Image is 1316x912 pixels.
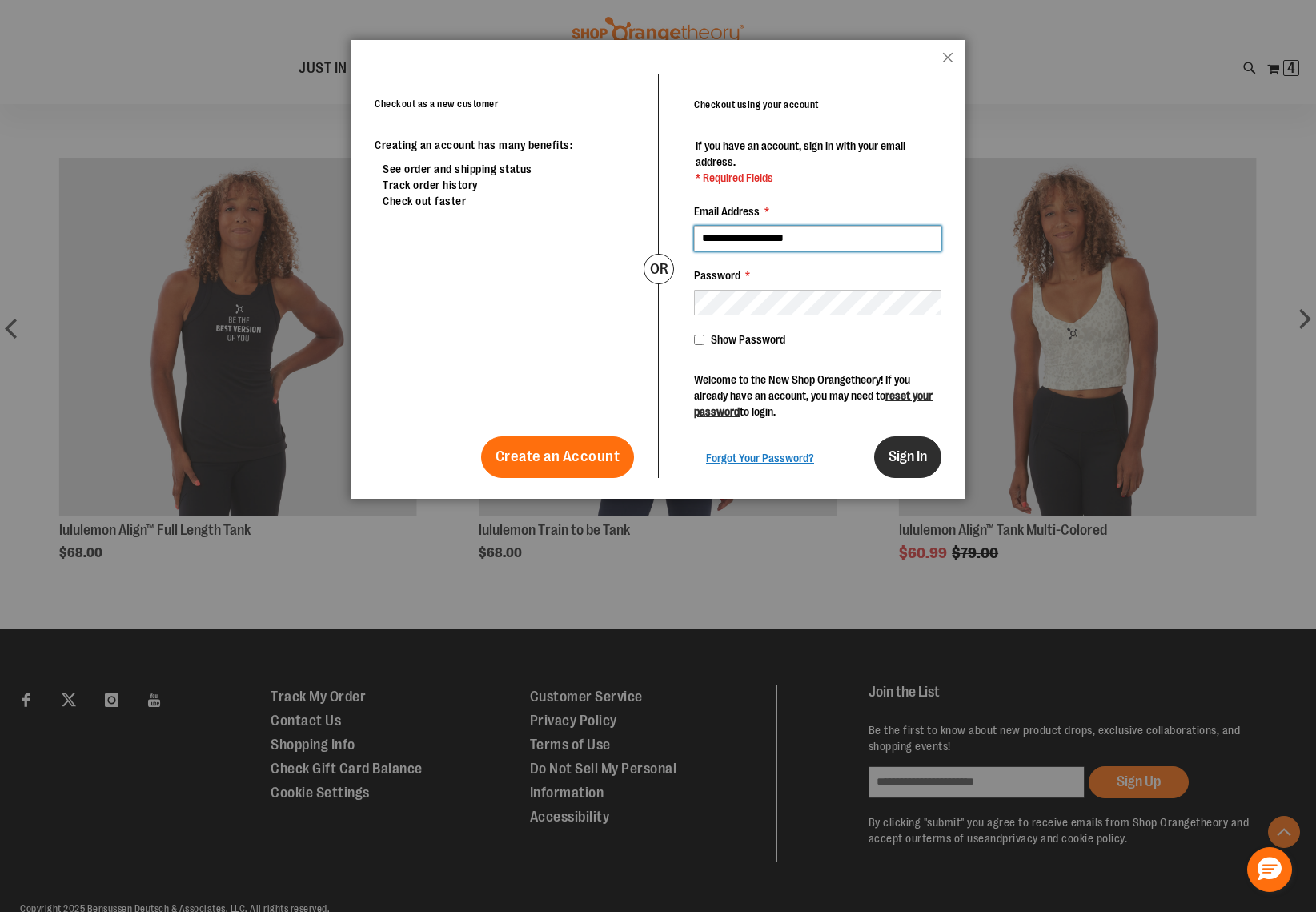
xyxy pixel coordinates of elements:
[481,436,635,478] a: Create an Account
[496,448,620,465] span: Create an Account
[375,137,634,153] p: Creating an account has many benefits:
[694,269,740,282] span: Password
[383,161,634,177] li: See order and shipping status
[696,139,905,168] span: If you have an account, sign in with your email address.
[644,254,674,284] div: or
[889,448,927,464] span: Sign In
[874,436,941,478] button: Sign In
[706,452,814,464] span: Forgot Your Password?
[711,333,785,346] span: Show Password
[383,177,634,193] li: Track order history
[706,450,814,466] a: Forgot Your Password?
[383,193,634,209] li: Check out faster
[694,99,819,110] strong: Checkout using your account
[694,372,941,420] p: Welcome to the New Shop Orangetheory! If you already have an account, you may need to to login.
[694,389,933,418] a: reset your password
[375,98,498,110] strong: Checkout as a new customer
[694,205,760,218] span: Email Address
[1247,847,1292,892] button: Hello, have a question? Let’s chat.
[696,170,940,186] span: * Required Fields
